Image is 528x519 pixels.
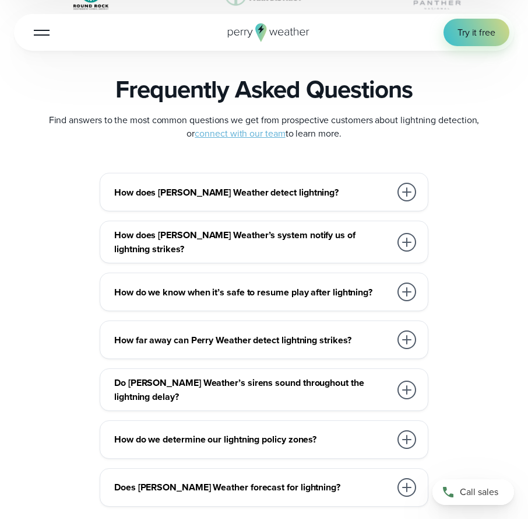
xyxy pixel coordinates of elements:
h3: How far away can Perry Weather detect lightning strikes? [114,333,390,347]
h2: Frequently Asked Questions [115,75,413,104]
h3: Do [PERSON_NAME] Weather’s sirens sound throughout the lightning delay? [114,376,390,403]
h3: Does [PERSON_NAME] Weather forecast for lightning? [114,480,390,494]
h3: How do we know when it’s safe to resume play after lightning? [114,285,390,299]
h3: How does [PERSON_NAME] Weather detect lightning? [114,186,390,199]
span: Try it free [457,26,495,39]
h3: How do we determine our lightning policy zones? [114,433,390,446]
a: Try it free [443,19,509,46]
h3: How does [PERSON_NAME] Weather’s system notify us of lightning strikes? [114,228,390,256]
a: connect with our team [195,127,285,140]
a: Call sales [432,479,514,505]
p: Find answers to the most common questions we get from prospective customers about lightning detec... [31,113,497,141]
span: Call sales [460,485,498,499]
